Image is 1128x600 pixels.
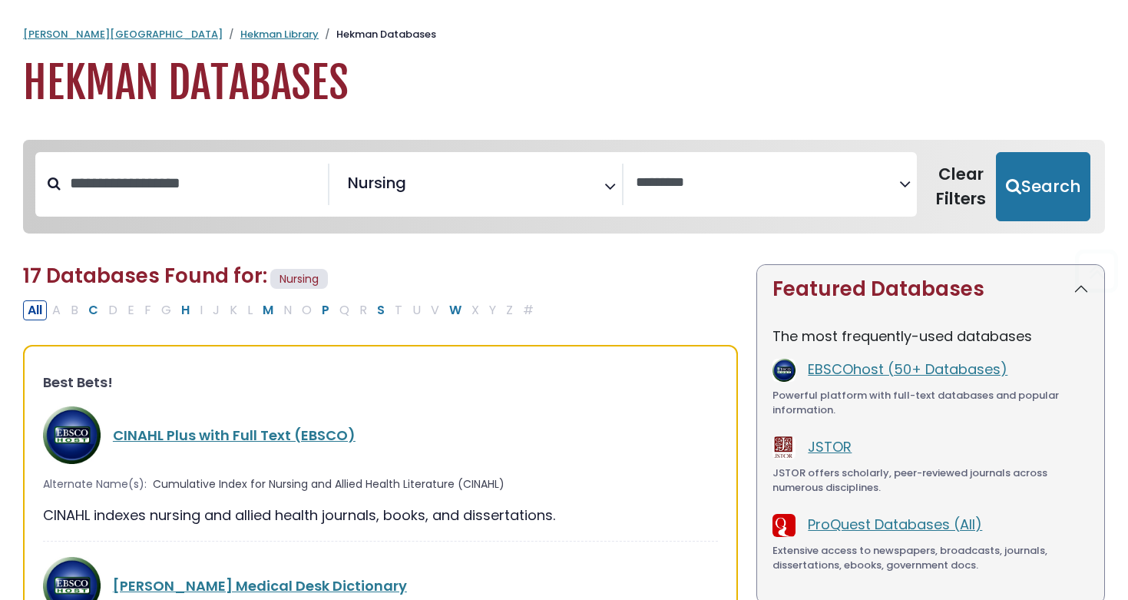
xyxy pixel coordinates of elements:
div: CINAHL indexes nursing and allied health journals, books, and dissertations. [43,505,718,525]
span: Alternate Name(s): [43,476,147,492]
button: Clear Filters [926,152,996,221]
button: Filter Results W [445,300,466,320]
a: [PERSON_NAME][GEOGRAPHIC_DATA] [23,27,223,41]
span: Cumulative Index for Nursing and Allied Health Literature (CINAHL) [153,476,504,492]
button: Filter Results M [258,300,278,320]
button: Featured Databases [757,265,1104,313]
div: JSTOR offers scholarly, peer-reviewed journals across numerous disciplines. [772,466,1089,496]
li: Hekman Databases [319,27,436,42]
p: The most frequently-used databases [772,326,1089,346]
a: CINAHL Plus with Full Text (EBSCO) [113,426,356,445]
h3: Best Bets! [43,374,718,391]
button: Filter Results C [84,300,103,320]
span: Nursing [270,269,328,290]
a: [PERSON_NAME] Medical Desk Dictionary [113,576,407,595]
span: Nursing [348,171,406,194]
button: All [23,300,47,320]
a: ProQuest Databases (All) [808,515,982,534]
div: Alpha-list to filter by first letter of database name [23,300,540,319]
button: Filter Results S [372,300,389,320]
div: Powerful platform with full-text databases and popular information. [772,388,1089,418]
a: Back to Top [1069,257,1124,285]
a: JSTOR [808,437,852,456]
div: Extensive access to newspapers, broadcasts, journals, dissertations, ebooks, government docs. [772,543,1089,573]
button: Filter Results H [177,300,194,320]
input: Search database by title or keyword [61,171,328,196]
textarea: Search [636,175,898,191]
li: Nursing [342,171,406,194]
h1: Hekman Databases [23,58,1105,109]
a: Hekman Library [240,27,319,41]
nav: Search filters [23,140,1105,234]
button: Submit for Search Results [996,152,1090,221]
a: EBSCOhost (50+ Databases) [808,360,1007,379]
nav: breadcrumb [23,27,1105,42]
textarea: Search [409,180,420,196]
button: Filter Results P [317,300,334,320]
span: 17 Databases Found for: [23,262,267,290]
